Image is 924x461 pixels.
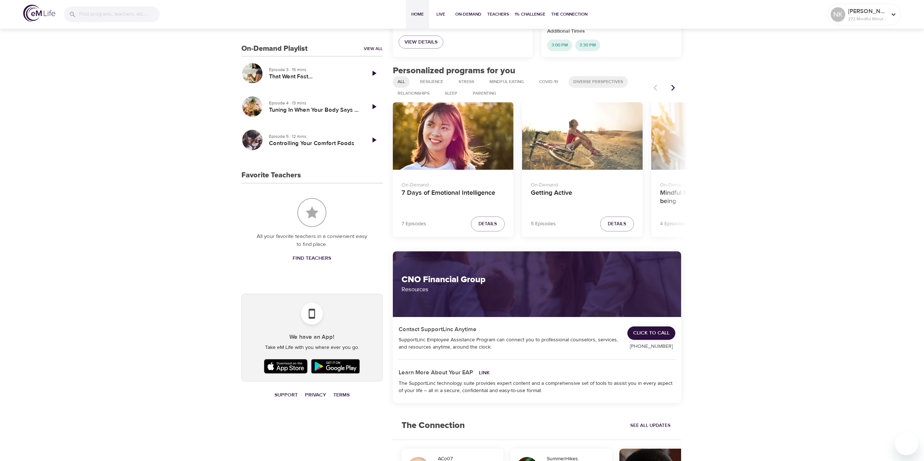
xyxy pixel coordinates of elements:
[651,102,772,170] button: Mindful Eating: A Path to Well-being
[432,11,449,18] span: Live
[399,326,477,333] h5: Contact SupportLinc Anytime
[402,189,505,206] h4: 7 Days of Emotional Intelligence
[393,79,409,85] span: All
[23,5,55,22] img: logo
[440,90,462,96] span: Sleep
[468,88,501,99] div: Parenting
[393,76,410,88] div: All
[262,357,309,375] img: Apple App Store
[608,220,626,228] span: Details
[569,76,628,88] div: Diverse Perspectives
[404,38,437,47] span: View Details
[269,100,359,106] p: Episode 4 · 13 mins
[660,178,763,189] p: On-Demand
[551,11,587,18] span: The Connection
[393,102,513,170] button: 7 Days of Emotional Intelligence
[365,98,383,115] a: Play Episode
[627,326,675,340] a: Click to Call
[569,79,627,85] span: Diverse Perspectives
[241,129,263,151] button: Controlling Your Comfort Foods
[241,45,308,53] h3: On-Demand Playlist
[301,390,302,400] li: ·
[333,392,350,398] a: Terms
[415,76,448,88] div: Resilience
[365,65,383,82] a: Play Episode
[241,96,263,118] button: Tuning In When Your Body Says Enough
[269,133,359,140] p: Episode 5 · 12 mins
[665,80,681,96] button: Next items
[628,420,672,431] a: See All Updates
[297,198,326,227] img: Favorite Teachers
[290,252,334,265] a: Find Teachers
[305,392,326,398] a: Privacy
[393,88,434,99] div: Relationships
[633,329,669,338] span: Click to Call
[241,62,263,84] button: That Went Fast...
[531,189,634,206] h4: Getting Active
[600,217,634,231] button: Details
[241,171,301,180] h3: Favorite Teachers
[485,79,528,85] span: Mindful Eating
[399,369,473,376] h5: Learn More About Your EAP
[269,66,359,73] p: Episode 3 · 15 mins
[393,66,681,76] h2: Personalized programs for you
[269,73,359,81] h5: That Went Fast...
[399,336,619,351] div: SupportLinc Employee Assistance Program can connect you to professional counselors, services, and...
[575,40,600,51] div: 3:30 PM
[440,88,462,99] div: Sleep
[831,7,845,22] div: NK
[479,370,490,376] a: Link
[329,390,330,400] li: ·
[471,217,505,231] button: Details
[399,36,443,49] a: View Details
[547,42,572,48] span: 3:00 PM
[485,76,529,88] div: Mindful Eating
[454,79,479,85] span: Stress
[402,178,505,189] p: On-Demand
[848,7,887,16] p: [PERSON_NAME]
[515,11,545,18] span: 1% Challenge
[402,275,673,285] h2: CNO Financial Group
[660,220,685,228] p: 4 Episodes
[364,46,383,52] a: View All
[547,40,572,51] div: 3:00 PM
[293,254,331,263] span: Find Teachers
[256,232,368,249] p: All your favorite teachers in a convienient easy to find place.
[399,380,676,394] div: The SupportLinc technology suite provides expert content and a comprehensive set of tools to assi...
[248,344,376,351] p: Take eM Life with you where ever you go.
[848,16,887,22] p: 272 Mindful Minutes
[468,90,501,96] span: Parenting
[402,220,426,228] p: 7 Episodes
[531,220,556,228] p: 5 Episodes
[79,7,160,22] input: Find programs, teachers, etc...
[393,412,473,440] h2: The Connection
[575,42,600,48] span: 3:30 PM
[522,102,643,170] button: Getting Active
[487,11,509,18] span: Teachers
[531,178,634,189] p: On-Demand
[269,106,359,114] h5: Tuning In When Your Body Says Enough
[248,333,376,341] h5: We have an App!
[309,357,362,375] img: Google Play Store
[534,76,563,88] div: COVID-19
[416,79,448,85] span: Resilience
[454,76,479,88] div: Stress
[241,390,383,400] nav: breadcrumb
[630,421,671,430] span: See All Updates
[365,131,383,149] a: Play Episode
[455,11,481,18] span: On-Demand
[393,90,434,96] span: Relationships
[479,220,497,228] span: Details
[660,189,763,206] h4: Mindful Eating: A Path to Well-being
[535,79,562,85] span: COVID-19
[409,11,426,18] span: Home
[269,140,359,147] h5: Controlling Your Comfort Foods
[627,343,675,350] p: [PHONE_NUMBER]
[895,432,918,455] iframe: Button to launch messaging window
[547,28,675,35] p: Additional Times
[402,285,673,294] p: Resources
[274,392,298,398] a: Support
